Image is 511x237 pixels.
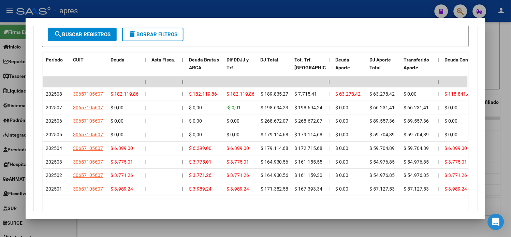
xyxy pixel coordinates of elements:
span: $ 3.989,24 [111,186,133,192]
span: | [438,132,439,137]
span: 30657105607 [73,186,103,192]
span: $ 0,00 [189,118,202,124]
span: $ 6.399,00 [189,145,211,151]
span: 30657105607 [73,145,103,151]
span: $ 3.775,01 [227,159,249,165]
span: $ 3.775,01 [111,159,133,165]
span: | [182,145,183,151]
span: -$ 0,01 [227,105,241,110]
span: 202502 [46,172,62,178]
span: CUIT [73,57,84,62]
datatable-header-cell: | [179,53,186,83]
span: | [145,57,146,62]
span: 30657105607 [73,105,103,110]
span: $ 268.672,07 [295,118,323,124]
span: 202503 [46,159,62,165]
span: $ 6.399,00 [227,145,249,151]
span: $ 0,00 [336,118,349,124]
span: $ 3.989,24 [189,186,211,192]
span: $ 0,00 [227,118,239,124]
span: | [182,159,183,165]
span: $ 0,00 [336,172,349,178]
mat-icon: delete [128,30,136,38]
span: | [438,79,439,84]
span: $ 179.114,68 [295,132,323,137]
span: $ 179.114,68 [261,132,289,137]
span: Deuda Aporte [336,57,350,70]
span: | [182,118,183,124]
span: $ 161.155,55 [295,159,323,165]
span: | [329,159,330,165]
span: | [438,91,439,97]
span: | [182,186,183,192]
datatable-header-cell: Deuda Bruta x ARCA [186,53,224,83]
datatable-header-cell: Período [43,53,70,83]
span: $ 89.557,36 [404,118,429,124]
span: Borrar Filtros [128,31,177,38]
span: 30657105607 [73,132,103,137]
datatable-header-cell: Dif DDJJ y Trf. [224,53,258,83]
span: | [329,105,330,110]
span: $ 7.715,41 [295,91,317,97]
span: $ 0,00 [111,118,123,124]
span: Buscar Registros [54,31,111,38]
span: $ 0,00 [336,105,349,110]
span: Dif DDJJ y Trf. [227,57,249,70]
span: $ 171.382,58 [261,186,289,192]
datatable-header-cell: Acta Fisca. [149,53,179,83]
span: | [145,105,146,110]
span: | [145,118,146,124]
span: | [182,132,183,137]
span: 202504 [46,145,62,151]
span: $ 182.119,86 [189,91,217,97]
span: $ 3.989,24 [445,186,467,192]
span: $ 189.835,27 [261,91,289,97]
span: | [329,79,330,84]
span: $ 167.393,34 [295,186,323,192]
span: | [182,79,184,84]
span: | [182,57,184,62]
span: | [182,172,183,178]
span: $ 0,00 [445,132,458,137]
span: $ 59.704,89 [404,145,429,151]
span: $ 89.557,36 [370,118,395,124]
span: | [438,172,439,178]
span: $ 63.278,42 [370,91,395,97]
span: $ 0,00 [445,105,458,110]
span: $ 0,00 [189,132,202,137]
span: $ 268.672,07 [261,118,289,124]
datatable-header-cell: | [142,53,149,83]
datatable-header-cell: Tot. Trf. Bruto [292,53,326,83]
datatable-header-cell: | [326,53,333,83]
span: $ 3.775,01 [445,159,467,165]
span: $ 6.399,00 [445,145,467,151]
datatable-header-cell: Deuda Contr. [442,53,476,83]
span: $ 66.231,41 [404,105,429,110]
span: $ 3.771,26 [227,172,249,178]
span: DJ Total [261,57,279,62]
span: | [438,105,439,110]
span: | [438,118,439,124]
span: Acta Fisca. [151,57,175,62]
span: $ 57.127,53 [370,186,395,192]
span: $ 179.114,68 [261,145,289,151]
span: | [145,132,146,137]
span: $ 0,00 [336,145,349,151]
span: 30657105607 [73,91,103,97]
span: $ 3.771,26 [445,172,467,178]
span: $ 57.127,53 [404,186,429,192]
span: $ 164.930,56 [261,172,289,178]
span: 30657105607 [73,159,103,165]
datatable-header-cell: | [435,53,442,83]
span: 202508 [46,91,62,97]
span: | [329,118,330,124]
span: DJ Aporte Total [370,57,391,70]
span: $ 118.841,43 [445,91,473,97]
span: | [329,145,330,151]
span: Tot. Trf. [GEOGRAPHIC_DATA] [295,57,341,70]
span: 30657105607 [73,118,103,124]
span: | [329,186,330,192]
span: $ 0,00 [336,186,349,192]
span: $ 164.930,56 [261,159,289,165]
span: | [329,57,330,62]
